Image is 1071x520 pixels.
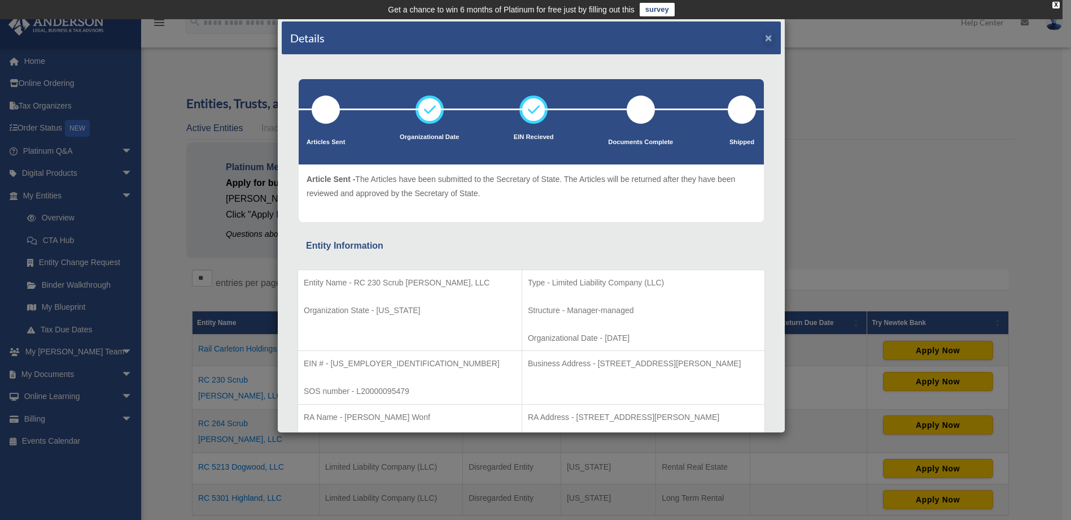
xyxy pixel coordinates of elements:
[304,384,516,398] p: SOS number - L20000095479
[304,410,516,424] p: RA Name - [PERSON_NAME] Wonf
[388,3,635,16] div: Get a chance to win 6 months of Platinum for free just by filling out this
[528,331,759,345] p: Organizational Date - [DATE]
[528,304,759,318] p: Structure - Manager-managed
[306,238,757,254] div: Entity Information
[640,3,675,16] a: survey
[608,137,673,148] p: Documents Complete
[307,175,355,184] span: Article Sent -
[528,410,759,424] p: RA Address - [STREET_ADDRESS][PERSON_NAME]
[304,276,516,290] p: Entity Name - RC 230 Scrub [PERSON_NAME], LLC
[304,357,516,371] p: EIN # - [US_EMPLOYER_IDENTIFICATION_NUMBER]
[765,32,772,44] button: ×
[728,137,756,148] p: Shipped
[290,30,325,46] h4: Details
[307,137,345,148] p: Articles Sent
[307,172,756,200] p: The Articles have been submitted to the Secretary of State. The Articles will be returned after t...
[528,357,759,371] p: Business Address - [STREET_ADDRESS][PERSON_NAME]
[514,132,554,143] p: EIN Recieved
[1052,2,1060,8] div: close
[528,276,759,290] p: Type - Limited Liability Company (LLC)
[304,304,516,318] p: Organization State - [US_STATE]
[400,132,459,143] p: Organizational Date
